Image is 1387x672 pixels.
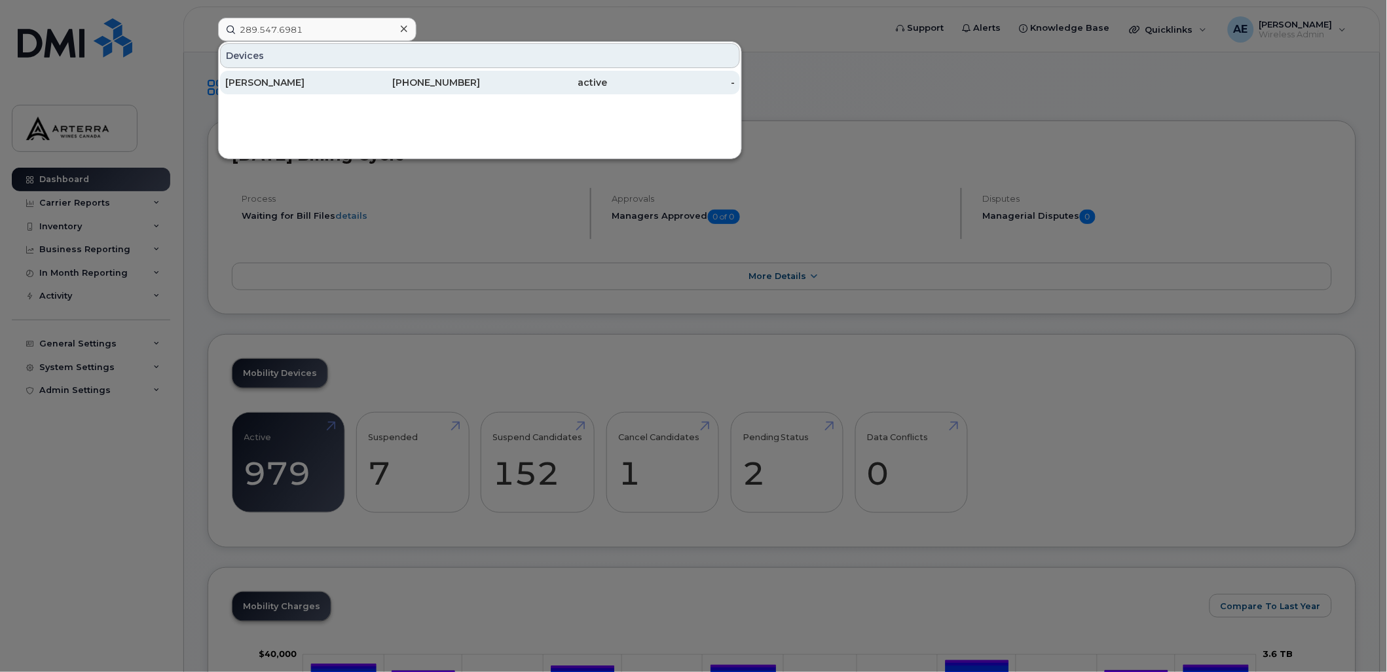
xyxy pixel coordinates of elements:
[353,76,481,89] div: [PHONE_NUMBER]
[608,76,735,89] div: -
[225,76,353,89] div: [PERSON_NAME]
[480,76,608,89] div: active
[220,71,740,94] a: [PERSON_NAME][PHONE_NUMBER]active-
[220,43,740,68] div: Devices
